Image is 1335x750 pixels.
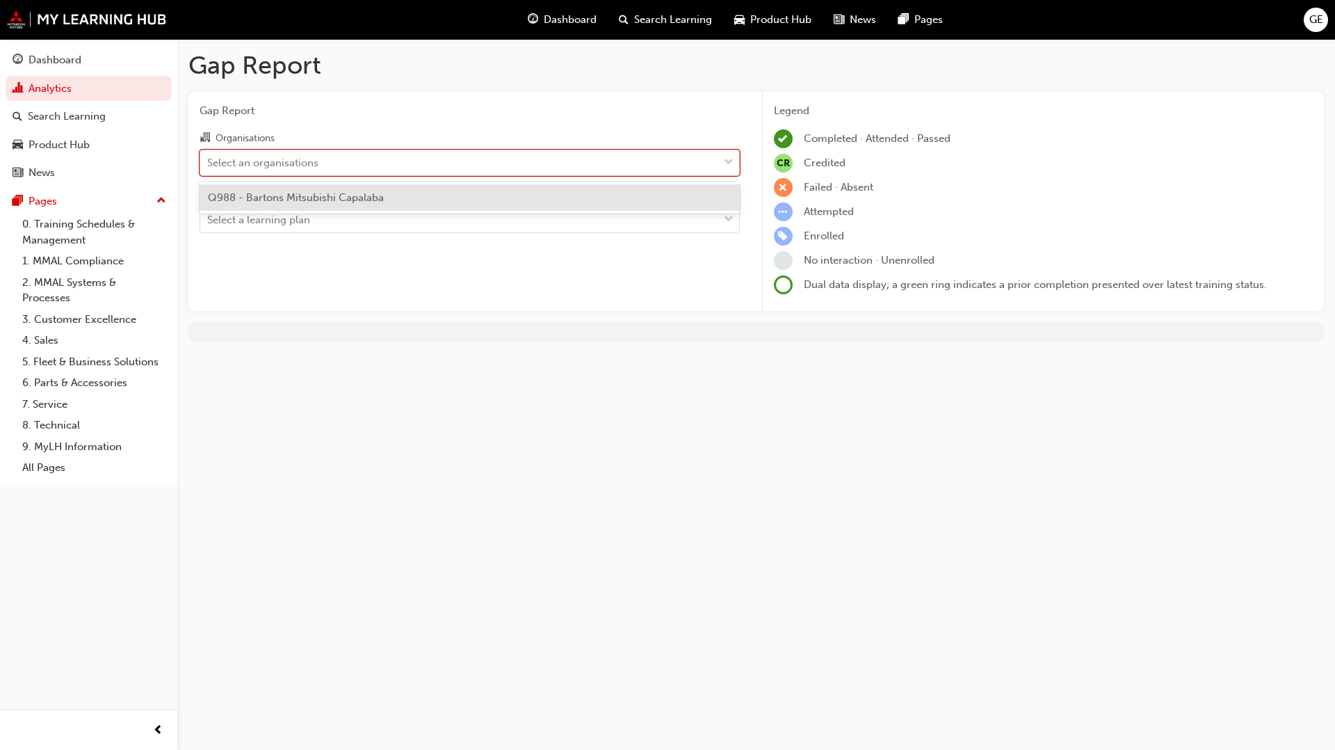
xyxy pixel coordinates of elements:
[634,12,712,28] span: Search Learning
[207,154,318,170] div: Select an organisations
[528,11,538,29] span: guage-icon
[17,415,172,436] a: 8. Technical
[544,12,597,28] span: Dashboard
[17,309,172,330] a: 3. Customer Excellence
[608,6,723,34] a: search-iconSearch Learning
[200,132,210,145] span: organisation-icon
[17,394,172,415] a: 7. Service
[6,47,172,73] a: Dashboard
[6,160,172,186] a: News
[1309,12,1323,28] span: GE
[724,211,734,229] span: down-icon
[850,12,876,28] span: News
[804,132,950,145] span: Completed · Attended · Passed
[13,196,23,208] span: pages-icon
[17,214,172,250] a: 0. Training Schedules & Management
[834,11,844,29] span: news-icon
[517,6,608,34] a: guage-iconDashboard
[6,132,172,158] a: Product Hub
[13,83,23,95] span: chart-icon
[804,278,1267,291] span: Dual data display; a green ring indicates a prior completion presented over latest training status.
[17,457,172,479] a: All Pages
[17,372,172,394] a: 6. Parts & Accessories
[774,251,793,270] span: learningRecordVerb_NONE-icon
[6,189,172,214] button: Pages
[29,52,81,68] div: Dashboard
[29,193,57,209] div: Pages
[13,54,23,67] span: guage-icon
[207,212,310,228] div: Select a learning plan
[734,11,745,29] span: car-icon
[29,137,90,153] div: Product Hub
[774,202,793,221] span: learningRecordVerb_ATTEMPT-icon
[804,230,844,242] span: Enrolled
[804,181,873,193] span: Failed · Absent
[216,131,275,145] div: Organisations
[6,45,172,189] button: DashboardAnalyticsSearch LearningProduct HubNews
[750,12,811,28] span: Product Hub
[898,11,909,29] span: pages-icon
[723,6,823,34] a: car-iconProduct Hub
[13,167,23,179] span: news-icon
[887,6,954,34] a: pages-iconPages
[774,129,793,148] span: learningRecordVerb_COMPLETE-icon
[17,436,172,458] a: 9. MyLH Information
[6,104,172,129] a: Search Learning
[774,178,793,197] span: learningRecordVerb_FAIL-icon
[13,111,22,123] span: search-icon
[1304,8,1328,32] button: GE
[774,227,793,246] span: learningRecordVerb_ENROLL-icon
[914,12,943,28] span: Pages
[28,109,106,125] div: Search Learning
[17,272,172,309] a: 2. MMAL Systems & Processes
[724,154,734,172] span: down-icon
[17,250,172,272] a: 1. MMAL Compliance
[13,139,23,152] span: car-icon
[823,6,887,34] a: news-iconNews
[208,191,384,204] span: Q988 - Bartons Mitsubishi Capalaba
[619,11,629,29] span: search-icon
[804,254,934,266] span: No interaction · Unenrolled
[200,103,740,119] span: Gap Report
[774,103,1313,119] div: Legend
[188,50,1324,81] h1: Gap Report
[774,154,793,173] span: null-icon
[804,205,854,218] span: Attempted
[17,330,172,351] a: 4. Sales
[7,10,167,29] img: mmal
[153,722,163,740] span: prev-icon
[29,165,55,181] div: News
[17,351,172,373] a: 5. Fleet & Business Solutions
[156,192,166,210] span: up-icon
[804,157,845,169] span: Credited
[6,76,172,102] a: Analytics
